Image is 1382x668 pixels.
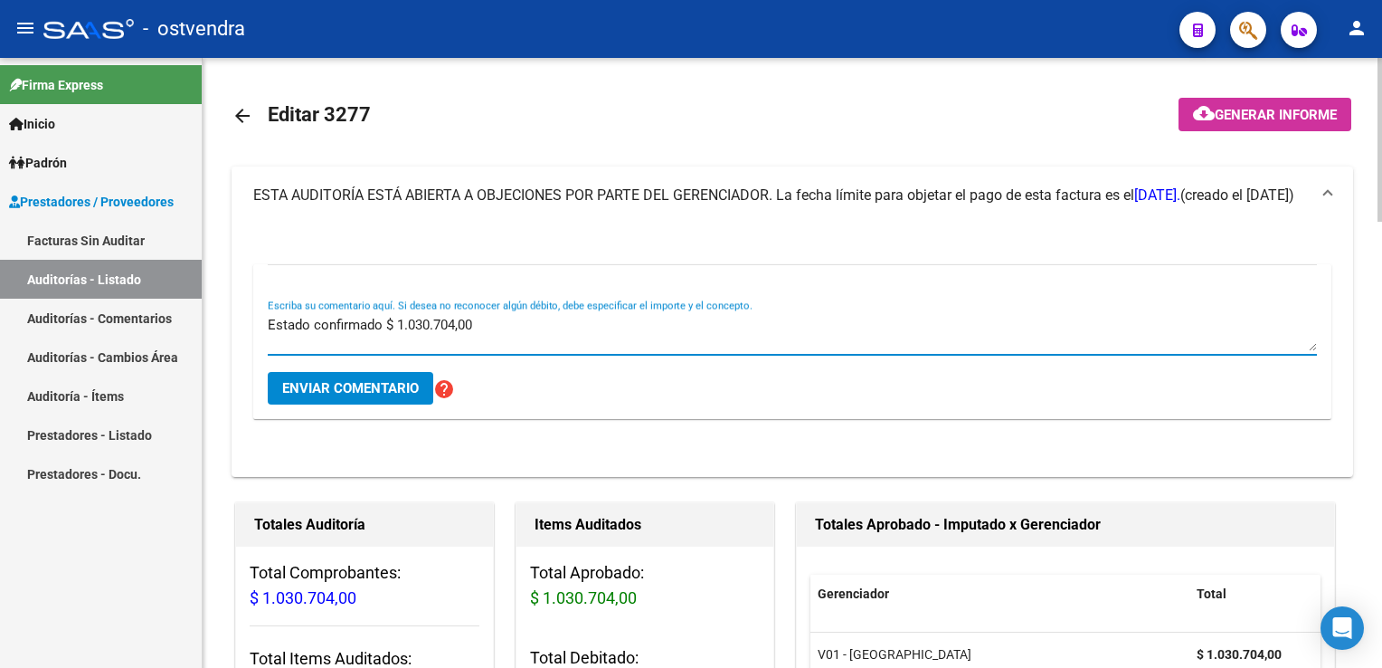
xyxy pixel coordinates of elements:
div: Open Intercom Messenger [1320,606,1364,650]
span: Generar informe [1215,107,1337,123]
span: $ 1.030.704,00 [530,588,637,607]
datatable-header-cell: Total [1189,575,1307,614]
span: Total [1197,587,1226,601]
span: - ostvendra [143,9,245,49]
span: Gerenciador [818,587,889,601]
div: ESTA AUDITORÍA ESTÁ ABIERTA A OBJECIONES POR PARTE DEL GERENCIADOR. La fecha límite para objetar ... [232,224,1353,477]
button: Enviar comentario [268,372,433,405]
span: Enviar comentario [282,380,419,396]
span: ESTA AUDITORÍA ESTÁ ABIERTA A OBJECIONES POR PARTE DEL GERENCIADOR. La fecha límite para objetar ... [253,186,1180,204]
span: Editar 3277 [268,103,371,126]
span: Inicio [9,114,55,134]
span: Padrón [9,153,67,173]
mat-expansion-panel-header: ESTA AUDITORÍA ESTÁ ABIERTA A OBJECIONES POR PARTE DEL GERENCIADOR. La fecha límite para objetar ... [232,167,1353,224]
mat-icon: cloud_download [1193,102,1215,124]
span: (creado el [DATE]) [1180,186,1294,205]
span: Firma Express [9,75,103,95]
datatable-header-cell: Gerenciador [810,575,1189,614]
h3: Total Aprobado: [530,560,760,611]
strong: $ 1.030.704,00 [1197,647,1282,662]
span: [DATE]. [1134,186,1180,204]
span: V01 - [GEOGRAPHIC_DATA] [818,647,971,662]
mat-icon: help [433,378,455,400]
h1: Totales Auditoría [254,511,475,539]
h3: Total Comprobantes: [250,560,479,611]
mat-icon: menu [14,17,36,39]
h1: Items Auditados [535,511,755,539]
mat-icon: arrow_back [232,105,253,127]
button: Generar informe [1178,98,1351,131]
h1: Totales Aprobado - Imputado x Gerenciador [815,511,1316,539]
span: Prestadores / Proveedores [9,192,174,212]
mat-icon: person [1346,17,1368,39]
span: $ 1.030.704,00 [250,588,356,607]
